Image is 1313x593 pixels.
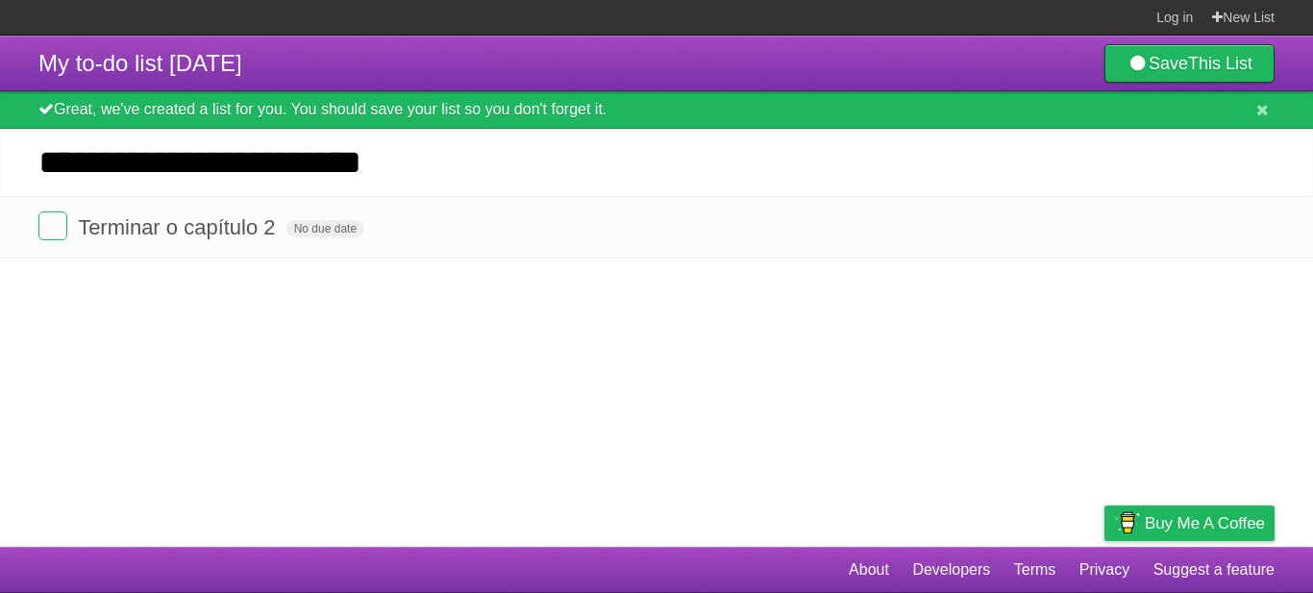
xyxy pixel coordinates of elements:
[912,552,990,588] a: Developers
[1014,552,1056,588] a: Terms
[78,215,280,239] span: Terminar o capítulo 2
[849,552,889,588] a: About
[1153,552,1275,588] a: Suggest a feature
[1104,44,1275,83] a: SaveThis List
[286,220,364,237] span: No due date
[1145,507,1265,540] span: Buy me a coffee
[38,50,242,76] span: My to-do list [DATE]
[1104,506,1275,541] a: Buy me a coffee
[1188,54,1252,73] b: This List
[38,211,67,240] label: Done
[1079,552,1129,588] a: Privacy
[1114,507,1140,539] img: Buy me a coffee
